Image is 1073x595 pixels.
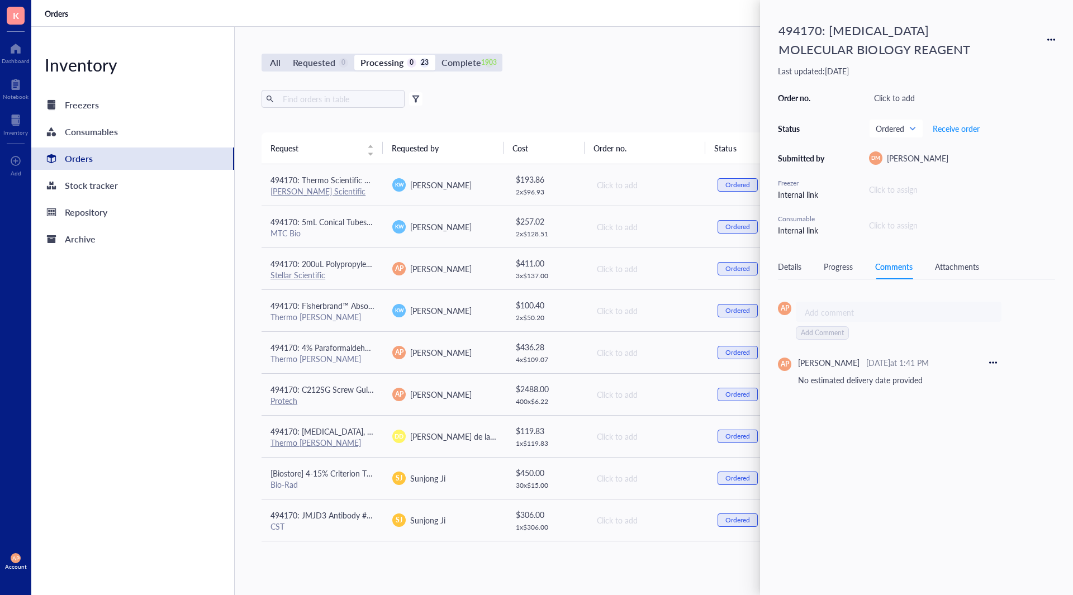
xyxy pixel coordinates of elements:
[270,479,374,489] div: Bio-Rad
[798,357,860,368] span: [PERSON_NAME]
[31,54,234,76] div: Inventory
[778,66,1055,76] div: Last updated: [DATE]
[262,132,383,164] th: Request
[587,541,709,583] td: Click to add
[65,231,96,247] div: Archive
[778,153,828,163] div: Submitted by
[587,331,709,373] td: Click to add
[587,373,709,415] td: Click to add
[587,164,709,206] td: Click to add
[270,269,325,280] a: Stellar Scientific
[778,214,828,224] div: Consumable
[869,219,1055,231] div: Click to assign
[796,326,849,340] button: Add Comment
[383,132,504,164] th: Requested by
[516,397,578,406] div: 400 x $ 6.22
[420,58,429,68] div: 23
[773,18,1008,61] div: 494170: [MEDICAL_DATA] MOLECULAR BIOLOGY REAGENT
[360,55,403,70] div: Processing
[871,154,880,162] span: DM
[3,129,28,136] div: Inventory
[270,258,750,269] span: 494170: 200uL Polypropylene Gel Loading Tips For Universal Pipettes, RNase and DNase Free, Steril...
[778,93,828,103] div: Order no.
[725,516,750,525] div: Ordered
[725,264,750,273] div: Ordered
[516,383,578,395] div: $ 2488.00
[410,431,554,442] span: [PERSON_NAME] de la [PERSON_NAME]
[395,181,403,189] span: KW
[65,124,118,140] div: Consumables
[504,132,584,164] th: Cost
[516,257,578,269] div: $ 411.00
[2,58,30,64] div: Dashboard
[3,93,29,100] div: Notebook
[876,123,914,134] span: Ordered
[65,151,93,166] div: Orders
[13,8,19,22] span: K
[410,305,472,316] span: [PERSON_NAME]
[778,224,828,236] div: Internal link
[339,58,348,68] div: 0
[516,188,578,197] div: 2 x $ 96.93
[410,347,472,358] span: [PERSON_NAME]
[65,178,118,193] div: Stock tracker
[516,230,578,239] div: 2 x $ 128.51
[278,91,400,107] input: Find orders in table
[395,223,403,231] span: KW
[270,55,281,70] div: All
[270,426,575,437] span: 494170: [MEDICAL_DATA], 99.6%, ACS reagent, meets the requirements of Reag.Ph.Eur.
[516,313,578,322] div: 2 x $ 50.20
[597,472,700,484] div: Click to add
[270,228,374,238] div: MTC Bio
[270,174,501,185] span: 494170: Thermo Scientific BioLite Cell Culture Treated Flasks (T75)
[31,94,234,116] a: Freezers
[270,142,360,154] span: Request
[516,299,578,311] div: $ 100.40
[270,468,430,479] span: [Biostore] 4-15% Criterion TGX Gel 26W 15 µl
[778,123,828,134] div: Status
[725,222,750,231] div: Ordered
[869,90,1055,106] div: Click to add
[270,395,297,406] a: Protech
[270,216,395,227] span: 494170: 5mL Conical Tubes 500/CS
[516,355,578,364] div: 4 x $ 109.07
[3,111,28,136] a: Inventory
[31,174,234,197] a: Stock tracker
[587,289,709,331] td: Click to add
[875,260,913,273] div: Comments
[516,173,578,185] div: $ 193.86
[270,510,384,521] span: 494170: JMJD3 Antibody #3457
[270,384,486,395] span: 494170: C212SG Screw Guide With 020" (.51mm) Hole 1/16"
[270,354,374,364] div: Thermo [PERSON_NAME]
[781,303,789,313] span: AP
[866,358,929,368] div: [DATE] at 1:41 PM
[293,55,335,70] div: Requested
[407,58,416,68] div: 0
[516,508,578,521] div: $ 306.00
[270,521,374,531] div: CST
[5,563,27,570] div: Account
[725,180,750,189] div: Ordered
[516,425,578,437] div: $ 119.83
[725,306,750,315] div: Ordered
[869,183,1055,196] div: Click to assign
[441,55,481,70] div: Complete
[410,389,472,400] span: [PERSON_NAME]
[45,8,70,18] a: Orders
[597,179,700,191] div: Click to add
[410,221,472,232] span: [PERSON_NAME]
[516,341,578,353] div: $ 436.28
[395,348,403,358] span: AP
[31,147,234,170] a: Orders
[932,120,980,137] button: Receive order
[395,389,403,399] span: AP
[597,304,700,317] div: Click to add
[705,132,786,164] th: Status
[12,555,20,561] span: AP
[587,499,709,541] td: Click to add
[778,178,828,188] div: Freezer
[781,359,789,369] span: AP
[587,457,709,499] td: Click to add
[410,473,445,484] span: Sunjong Ji
[516,481,578,490] div: 30 x $ 15.00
